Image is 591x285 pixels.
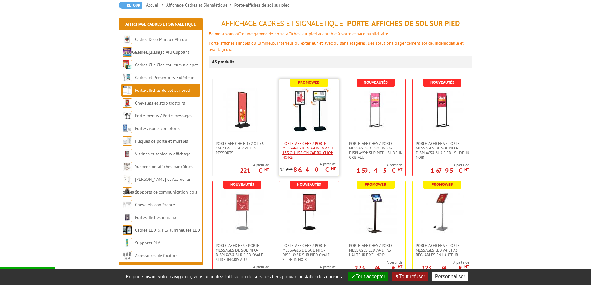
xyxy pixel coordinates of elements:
[209,20,472,28] h1: - Porte-affiches de sol sur pied
[123,251,132,260] img: Accessoires de fixation
[123,73,132,82] img: Cadres et Présentoirs Extérieur
[135,189,197,195] a: Supports de communication bois
[209,40,464,52] font: Porte-affiches simples ou lumineux, intérieur ou extérieur et avec ou sans étagères. Des solution...
[213,243,272,262] a: Porte-affiches / Porte-messages de sol Info-Displays® sur pied ovale - Slide-in Gris Alu
[346,141,405,160] a: Porte-affiches / Porte-messages de sol Info-Displays® sur pied - Slide-in Gris Alu
[135,227,200,233] a: Cadres LED & PLV lumineuses LED
[346,243,405,257] a: Porte-affiches / Porte-messages LED A4 et A3 hauteur fixe - Noir
[224,265,269,269] span: A partir de
[135,215,176,220] a: Porte-affiches muraux
[135,100,185,106] a: Chevalets et stop trottoirs
[298,80,320,85] b: Promoweb
[349,243,402,257] span: Porte-affiches / Porte-messages LED A4 et A3 hauteur fixe - Noir
[212,56,235,68] p: 48 produits
[123,35,132,44] img: Cadres Deco Muraux Alu ou Bois
[123,175,132,184] img: Cimaises et Accroches tableaux
[279,141,339,160] a: Porte-affiches / Porte-messages Black-Line® A3 H 133 ou 158 cm Cadro-Clic® noirs
[416,141,469,160] span: Porte-affiches / Porte-messages de sol Info-Displays® sur pied - Slide-in Noir
[135,253,178,258] a: Accessoires de fixation
[279,243,339,262] a: Porte-affiches / Porte-messages de sol Info-Displays® sur pied ovale - Slide-in Noir
[221,19,343,28] span: Affichage Cadres et Signalétique
[355,266,402,270] p: 223.74 €
[135,164,193,169] a: Suspension affiches par câbles
[146,2,166,8] a: Accueil
[432,272,468,281] button: Personnaliser (fenêtre modale)
[234,2,290,8] li: Porte-affiches de sol sur pied
[123,225,132,235] img: Cadres LED & PLV lumineuses LED
[413,260,469,265] span: A partir de
[123,274,345,279] span: En poursuivant votre navigation, vous acceptez l'utilisation de services tiers pouvant installer ...
[282,243,336,262] span: Porte-affiches / Porte-messages de sol Info-Displays® sur pied ovale - Slide-in Noir
[123,238,132,247] img: Supports PLV
[125,21,196,27] a: Affichage Cadres et Signalétique
[123,162,132,171] img: Suspension affiches par câbles
[290,265,336,269] span: A partir de
[123,37,187,55] a: Cadres Deco Muraux Alu ou [GEOGRAPHIC_DATA]
[135,62,198,68] a: Cadres Clic-Clac couleurs à clapet
[119,2,142,9] a: Retour
[216,243,269,262] span: Porte-affiches / Porte-messages de sol Info-Displays® sur pied ovale - Slide-in Gris Alu
[431,163,469,167] span: A partir de
[293,168,336,171] p: 86.40 €
[282,141,336,160] span: Porte-affiches / Porte-messages Black-Line® A3 H 133 ou 158 cm Cadro-Clic® noirs
[431,169,469,172] p: 167.95 €
[213,141,272,155] a: Porte Affiche H 152 x L 56 cm 2 faces sur pied à ressorts
[432,182,453,187] b: Promoweb
[135,151,190,157] a: Vitrines et tableaux affichage
[354,190,397,234] img: Porte-affiches / Porte-messages LED A4 et A3 hauteur fixe - Noir
[464,167,469,172] sup: HT
[123,213,132,222] img: Porte-affiches muraux
[123,98,132,108] img: Chevalets et stop trottoirs
[123,60,132,69] img: Cadres Clic-Clac couleurs à clapet
[240,169,269,172] p: 221 €
[413,141,472,160] a: Porte-affiches / Porte-messages de sol Info-Displays® sur pied - Slide-in Noir
[123,149,132,158] img: Vitrines et tableaux affichage
[364,80,388,85] b: Nouveautés
[240,163,269,167] span: A partir de
[430,80,454,85] b: Nouveautés
[135,113,192,118] a: Porte-menus / Porte-messages
[135,126,180,131] a: Porte-visuels comptoirs
[264,167,269,172] sup: HT
[421,266,469,270] p: 223.74 €
[287,88,331,132] img: Porte-affiches / Porte-messages Black-Line® A3 H 133 ou 158 cm Cadro-Clic® noirs
[166,2,234,8] a: Affichage Cadres et Signalétique
[123,124,132,133] img: Porte-visuels comptoirs
[398,264,402,269] sup: HT
[280,162,336,167] span: A partir de
[289,167,293,171] sup: HT
[464,264,469,269] sup: HT
[123,111,132,120] img: Porte-menus / Porte-messages
[398,167,402,172] sup: HT
[135,202,175,207] a: Chevalets conférence
[280,168,293,172] p: 96 €
[221,190,264,234] img: Porte-affiches / Porte-messages de sol Info-Displays® sur pied ovale - Slide-in Gris Alu
[392,272,428,281] button: Tout refuser
[421,88,464,132] img: Porte-affiches / Porte-messages de sol Info-Displays® sur pied - Slide-in Noir
[287,190,331,234] img: Porte-affiches / Porte-messages de sol Info-Displays® sur pied ovale - Slide-in Noir
[421,190,464,234] img: Porte-affiches / Porte-messages LED A4 et A3 réglables en hauteur
[413,243,472,257] a: Porte-affiches / Porte-messages LED A4 et A3 réglables en hauteur
[365,182,386,187] b: Promoweb
[416,243,469,257] span: Porte-affiches / Porte-messages LED A4 et A3 réglables en hauteur
[123,86,132,95] img: Porte-affiches de sol sur pied
[356,169,402,172] p: 159.45 €
[230,182,254,187] b: Nouveautés
[216,141,269,155] span: Porte Affiche H 152 x L 56 cm 2 faces sur pied à ressorts
[135,87,190,93] a: Porte-affiches de sol sur pied
[135,75,194,80] a: Cadres et Présentoirs Extérieur
[123,176,191,195] a: [PERSON_NAME] et Accroches tableaux
[331,166,336,171] sup: HT
[346,260,402,265] span: A partir de
[135,49,189,55] a: Cadres Clic-Clac Alu Clippant
[209,31,389,37] font: Edimeta vous offre une gamme de porte-affiches sur pied adaptable à votre espace publicitaire.
[349,141,402,160] span: Porte-affiches / Porte-messages de sol Info-Displays® sur pied - Slide-in Gris Alu
[123,200,132,209] img: Chevalets conférence
[348,272,388,281] button: Tout accepter
[354,88,397,132] img: Porte-affiches / Porte-messages de sol Info-Displays® sur pied - Slide-in Gris Alu
[297,182,321,187] b: Nouveautés
[123,136,132,146] img: Plaques de porte et murales
[135,138,188,144] a: Plaques de porte et murales
[221,88,264,132] img: Porte Affiche H 152 x L 56 cm 2 faces sur pied à ressorts
[135,240,160,246] a: Supports PLV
